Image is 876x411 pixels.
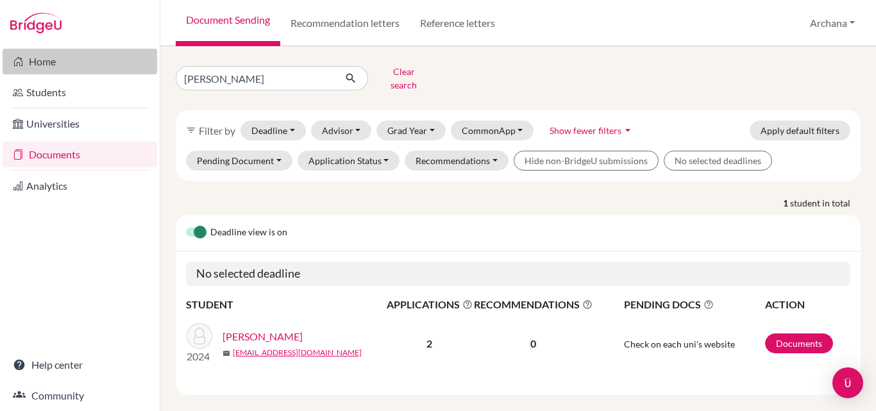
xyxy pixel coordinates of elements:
i: arrow_drop_down [621,124,634,137]
span: student in total [790,196,861,210]
button: Apply default filters [750,121,850,140]
button: No selected deadlines [664,151,772,171]
div: Open Intercom Messenger [832,367,863,398]
button: Show fewer filtersarrow_drop_down [539,121,645,140]
a: [PERSON_NAME] [223,329,303,344]
b: 2 [426,337,432,349]
h5: No selected deadline [186,262,850,286]
strong: 1 [783,196,790,210]
a: Students [3,80,157,105]
a: [EMAIL_ADDRESS][DOMAIN_NAME] [233,347,362,358]
span: Filter by [199,124,235,137]
span: PENDING DOCS [624,297,764,312]
button: Pending Document [186,151,292,171]
img: Menezes, Nicole Priscilla [187,323,212,349]
i: filter_list [186,125,196,135]
span: mail [223,349,230,357]
a: Universities [3,111,157,137]
input: Find student by name... [176,66,335,90]
span: Show fewer filters [550,125,621,136]
th: STUDENT [186,296,386,313]
a: Documents [3,142,157,167]
a: Home [3,49,157,74]
a: Analytics [3,173,157,199]
img: Bridge-U [10,13,62,33]
button: Grad Year [376,121,446,140]
th: ACTION [764,296,850,313]
button: Clear search [368,62,439,95]
p: 2024 [187,349,212,364]
p: 0 [474,336,593,351]
button: Deadline [240,121,306,140]
span: APPLICATIONS [387,297,473,312]
button: Recommendations [405,151,509,171]
button: CommonApp [451,121,534,140]
button: Hide non-BridgeU submissions [514,151,659,171]
button: Advisor [311,121,372,140]
button: Archana [804,11,861,35]
button: Application Status [298,151,400,171]
a: Community [3,383,157,408]
a: Documents [765,333,833,353]
span: Deadline view is on [210,225,287,240]
span: Check on each uni's website [624,339,735,349]
span: RECOMMENDATIONS [474,297,593,312]
a: Help center [3,352,157,378]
